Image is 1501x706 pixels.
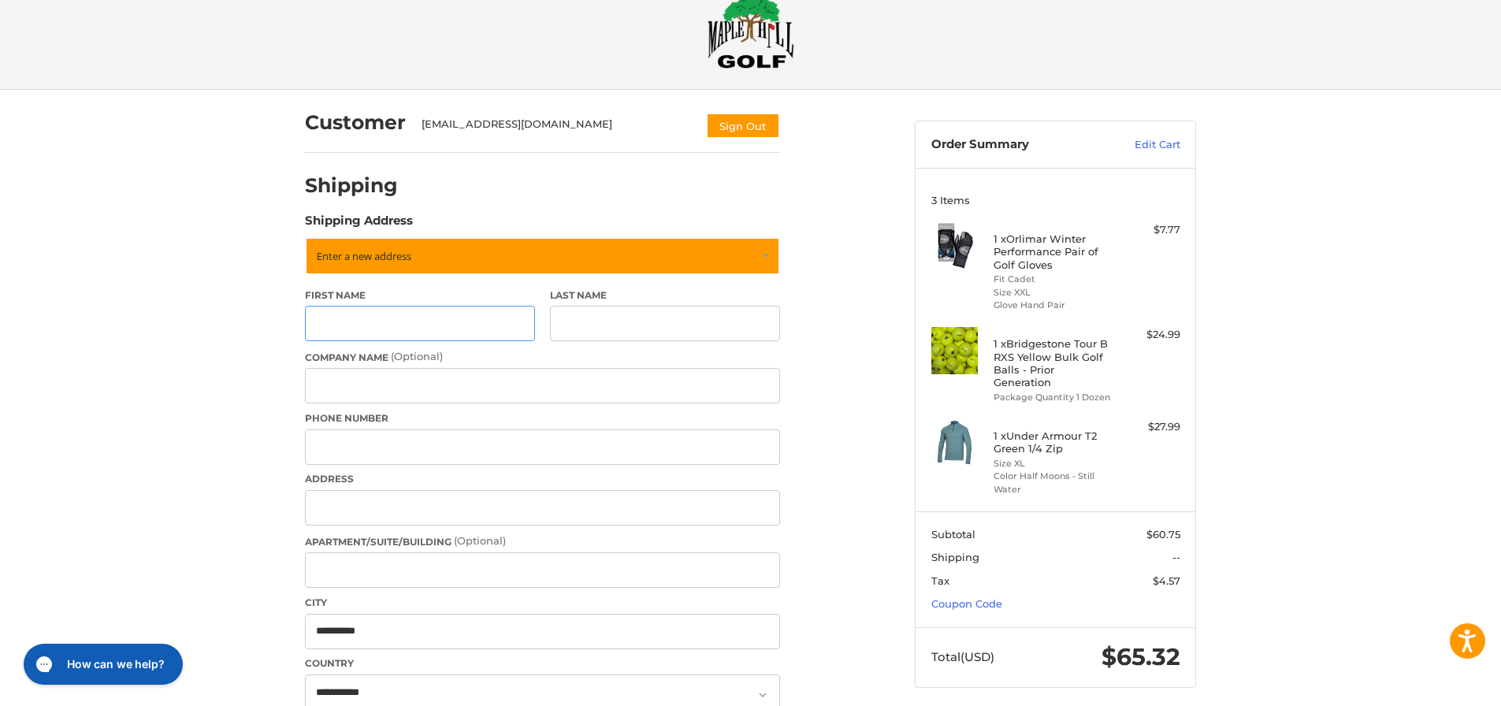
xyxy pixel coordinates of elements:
[931,194,1180,206] h3: 3 Items
[1101,137,1180,153] a: Edit Cart
[931,649,994,664] span: Total (USD)
[305,411,780,425] label: Phone Number
[550,288,780,303] label: Last Name
[1172,551,1180,563] span: --
[931,551,979,563] span: Shipping
[994,337,1114,388] h4: 1 x Bridgestone Tour B RXS Yellow Bulk Golf Balls - Prior Generation
[994,299,1114,312] li: Glove Hand Pair
[931,528,975,541] span: Subtotal
[1118,327,1180,343] div: $24.99
[305,237,780,275] a: Enter or select a different address
[931,597,1002,610] a: Coupon Code
[305,288,535,303] label: First Name
[994,232,1114,271] h4: 1 x Orlimar Winter Performance Pair of Golf Gloves
[454,534,506,547] small: (Optional)
[1153,574,1180,587] span: $4.57
[422,117,691,139] div: [EMAIL_ADDRESS][DOMAIN_NAME]
[994,470,1114,496] li: Color Half Moons - Still Water
[706,113,780,139] button: Sign Out
[305,596,780,610] label: City
[391,350,443,362] small: (Optional)
[1102,642,1180,671] span: $65.32
[1146,528,1180,541] span: $60.75
[994,273,1114,286] li: Fit Cadet
[994,457,1114,470] li: Size XL
[1118,419,1180,435] div: $27.99
[994,391,1114,404] li: Package Quantity 1 Dozen
[305,533,780,549] label: Apartment/Suite/Building
[305,656,780,671] label: Country
[16,638,188,690] iframe: Gorgias live chat messenger
[931,574,949,587] span: Tax
[305,212,413,237] legend: Shipping Address
[1118,222,1180,238] div: $7.77
[994,286,1114,299] li: Size XXL
[305,472,780,486] label: Address
[994,429,1114,455] h4: 1 x Under Armour T2 Green 1/4 Zip
[305,173,398,198] h2: Shipping
[317,249,411,263] span: Enter a new address
[931,137,1101,153] h3: Order Summary
[305,349,780,365] label: Company Name
[305,110,406,135] h2: Customer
